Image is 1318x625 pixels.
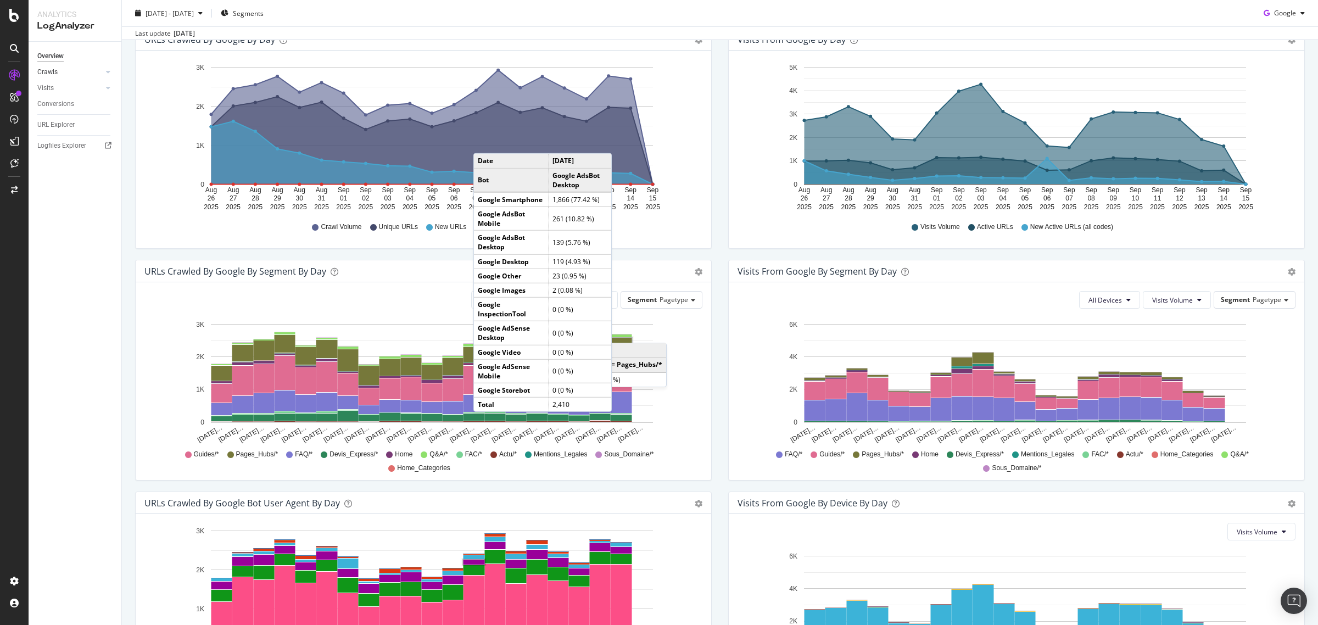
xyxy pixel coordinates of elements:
[819,450,845,459] span: Guides/*
[318,194,326,202] text: 31
[1237,527,1277,537] span: Visits Volume
[1063,186,1075,194] text: Sep
[435,222,466,232] span: New URLs
[1021,194,1029,202] text: 05
[1152,295,1193,305] span: Visits Volume
[1041,186,1053,194] text: Sep
[196,386,204,394] text: 1K
[294,186,305,194] text: Aug
[472,194,480,202] text: 07
[1019,186,1031,194] text: Sep
[931,186,943,194] text: Sep
[789,134,797,142] text: 2K
[867,194,874,202] text: 29
[144,59,697,212] div: A chart.
[549,154,611,168] td: [DATE]
[1227,523,1295,540] button: Visits Volume
[37,98,74,110] div: Conversions
[196,605,204,613] text: 1K
[1196,186,1208,194] text: Sep
[1172,203,1187,211] text: 2025
[820,186,832,194] text: Aug
[845,194,852,202] text: 28
[549,207,611,230] td: 261 (10.82 %)
[1091,450,1108,459] span: FAC/*
[1281,588,1307,614] div: Open Intercom Messenger
[382,186,394,194] text: Sep
[1220,194,1228,202] text: 14
[426,186,438,194] text: Sep
[862,450,904,459] span: Pages_Hubs/*
[1106,203,1121,211] text: 2025
[233,8,264,18] span: Segments
[549,383,611,397] td: 0 (0 %)
[1259,4,1309,22] button: Google
[789,353,797,361] text: 4K
[146,8,194,18] span: [DATE] - [DATE]
[252,194,259,202] text: 28
[549,397,611,411] td: 2,410
[794,181,797,188] text: 0
[236,450,278,459] span: Pages_Hubs/*
[952,203,967,211] text: 2025
[208,194,215,202] text: 26
[789,157,797,165] text: 1K
[321,222,361,232] span: Crawl Volume
[738,498,887,509] div: Visits From Google By Device By Day
[295,450,312,459] span: FAQ/*
[909,186,920,194] text: Aug
[1021,450,1074,459] span: Mentions_Legales
[1079,291,1140,309] button: All Devices
[1062,203,1077,211] text: 2025
[1218,186,1230,194] text: Sep
[992,464,1041,473] span: Sous_Domaine/*
[37,140,86,152] div: Logfiles Explorer
[798,186,810,194] text: Aug
[273,194,281,202] text: 29
[1040,203,1054,211] text: 2025
[785,450,802,459] span: FAQ/*
[1242,194,1250,202] text: 15
[37,51,64,62] div: Overview
[37,98,114,110] a: Conversions
[37,66,103,78] a: Crawls
[465,450,482,459] span: FAC/*
[623,203,638,211] text: 2025
[819,203,834,211] text: 2025
[997,186,1009,194] text: Sep
[196,527,204,535] text: 3K
[1288,268,1295,276] div: gear
[645,203,660,211] text: 2025
[1253,295,1281,304] span: Pagetype
[956,450,1004,459] span: Devis_Express/*
[248,203,263,211] text: 2025
[230,194,237,202] text: 27
[226,203,241,211] text: 2025
[738,266,897,277] div: Visits from Google By Segment By Day
[789,110,797,118] text: 3K
[384,194,392,202] text: 03
[999,194,1007,202] text: 04
[625,186,637,194] text: Sep
[738,317,1290,445] div: A chart.
[549,345,611,359] td: 0 (0 %)
[471,291,545,309] button: All Google Bots
[695,268,702,276] div: gear
[499,450,517,459] span: Actu/*
[575,343,667,358] td: [DATE]
[329,450,378,459] span: Devis_Express/*
[789,87,797,95] text: 4K
[37,140,114,152] a: Logfiles Explorer
[397,464,450,473] span: Home_Categories
[738,59,1290,212] div: A chart.
[789,386,797,394] text: 2K
[37,82,103,94] a: Visits
[1065,194,1073,202] text: 07
[227,186,239,194] text: Aug
[314,203,329,211] text: 2025
[911,194,919,202] text: 31
[395,450,412,459] span: Home
[1132,194,1140,202] text: 10
[889,194,897,202] text: 30
[647,186,659,194] text: Sep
